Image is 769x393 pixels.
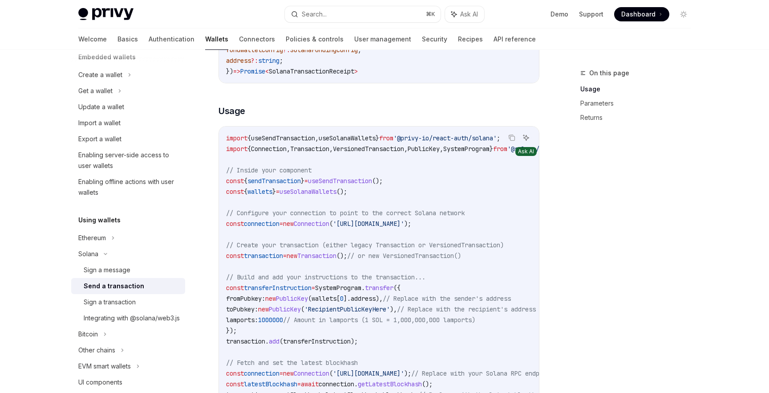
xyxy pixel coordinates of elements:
[258,305,269,313] span: new
[205,29,228,50] a: Wallets
[226,369,244,377] span: const
[286,29,344,50] a: Policies & controls
[408,145,440,153] span: PublicKey
[333,145,404,153] span: VersionedTransaction
[515,147,537,156] div: Ask AI
[376,134,379,142] span: }
[507,145,568,153] span: '@solana/web3.js'
[239,29,275,50] a: Connectors
[244,177,247,185] span: {
[393,134,497,142] span: '@privy-io/react-auth/solana'
[226,316,258,324] span: lamports:
[226,380,244,388] span: const
[443,145,490,153] span: SystemProgram
[347,252,461,260] span: // or new VersionedTransaction()
[333,369,404,377] span: '[URL][DOMAIN_NAME]'
[361,284,365,292] span: .
[251,145,287,153] span: Connection
[301,305,304,313] span: (
[117,29,138,50] a: Basics
[458,29,483,50] a: Recipes
[71,115,185,131] a: Import a wallet
[354,67,358,75] span: >
[580,111,698,125] a: Returns
[351,337,358,345] span: );
[404,369,411,377] span: );
[283,369,294,377] span: new
[78,118,121,128] div: Import a wallet
[358,380,422,388] span: getLatestBlockhash
[244,252,283,260] span: transaction
[226,67,233,75] span: })
[226,295,265,303] span: fromPubkey:
[319,380,354,388] span: connection
[358,46,361,54] span: ;
[276,295,308,303] span: PublicKey
[301,177,304,185] span: }
[265,67,269,75] span: <
[272,188,276,196] span: }
[226,46,283,54] span: fundWalletConfig
[279,57,283,65] span: ;
[580,82,698,96] a: Usage
[226,134,247,142] span: import
[84,265,130,275] div: Sign a message
[226,305,258,313] span: toPubkey:
[226,327,237,335] span: });
[71,174,185,201] a: Enabling offline actions with user wallets
[283,46,290,54] span: ?:
[319,134,376,142] span: useSolanaWallets
[240,67,265,75] span: Promise
[226,57,251,65] span: address
[393,284,401,292] span: ({
[354,29,411,50] a: User management
[422,29,447,50] a: Security
[365,284,393,292] span: transfer
[71,147,185,174] a: Enabling server-side access to user wallets
[279,369,283,377] span: =
[78,361,131,372] div: EVM smart wallets
[376,295,383,303] span: ),
[308,295,312,303] span: (
[71,99,185,115] a: Update a wallet
[247,134,251,142] span: {
[279,220,283,228] span: =
[614,7,669,21] a: Dashboard
[71,374,185,390] a: UI components
[247,188,272,196] span: wallets
[294,369,329,377] span: Connection
[71,278,185,294] a: Send a transaction
[676,7,691,21] button: Toggle dark mode
[445,6,484,22] button: Ask AI
[84,281,144,291] div: Send a transaction
[506,132,518,143] button: Copy the contents from the code block
[290,46,358,54] span: SolanaFundingConfig
[226,220,244,228] span: const
[251,134,315,142] span: useSendTransaction
[71,131,185,147] a: Export a wallet
[297,380,301,388] span: =
[283,316,475,324] span: // Amount in lamports (1 SOL = 1,000,000,000 lamports)
[290,145,329,153] span: Transaction
[301,380,319,388] span: await
[304,177,308,185] span: =
[329,220,333,228] span: (
[283,252,287,260] span: =
[269,67,354,75] span: SolanaTransactionReceipt
[226,177,244,185] span: const
[279,188,336,196] span: useSolanaWallets
[329,369,333,377] span: (
[78,102,124,112] div: Update a wallet
[84,313,180,323] div: Integrating with @solana/web3.js
[493,145,507,153] span: from
[308,177,372,185] span: useSendTransaction
[589,68,629,78] span: On this page
[354,380,358,388] span: .
[460,10,478,19] span: Ask AI
[244,369,279,377] span: connection
[580,96,698,111] a: Parameters
[333,220,404,228] span: '[URL][DOMAIN_NAME]'
[276,188,279,196] span: =
[78,86,113,96] div: Get a wallet
[497,134,500,142] span: ;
